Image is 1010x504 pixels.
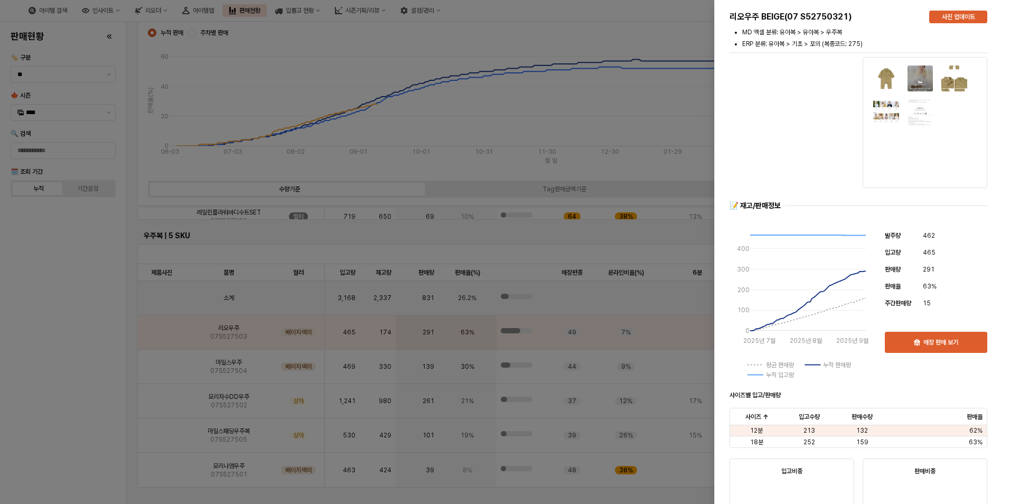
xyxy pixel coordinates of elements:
span: 15 [923,298,931,309]
span: 132 [856,426,868,435]
span: 주간판매량 [885,300,911,307]
span: 291 [923,264,934,275]
span: 판매수량 [852,413,873,421]
button: 매장 판매 보기 [885,332,987,353]
strong: 사이즈별 입고/판매량 [730,391,781,399]
span: 213 [803,426,815,435]
span: 12분 [750,426,763,435]
span: 252 [803,438,815,446]
span: 63% [923,281,937,292]
span: 입고수량 [799,413,820,421]
span: 입고량 [885,249,901,256]
span: 159 [856,438,868,446]
span: 62% [969,426,983,435]
span: 판매율 [967,413,983,421]
span: 18분 [750,438,763,446]
li: MD 엑셀 분류: 유아복 > 유아복 > 우주복 [742,27,987,37]
button: 사진 업데이트 [929,11,987,23]
div: 📝 재고/판매정보 [730,201,781,211]
p: 매장 판매 보기 [923,338,958,347]
p: 사진 업데이트 [942,13,975,21]
span: 사이즈 [745,413,761,421]
span: 465 [923,247,936,258]
strong: 판매비중 [914,468,936,475]
strong: 입고비중 [781,468,802,475]
span: 판매량 [885,266,901,273]
span: 462 [923,230,935,241]
h5: 리오우주 BEIGE(07 S52750321) [730,12,921,22]
span: 판매율 [885,283,901,290]
li: ERP 분류: 유아복 > 기초 > 포의 (복종코드: 275) [742,39,987,49]
span: 63% [969,438,983,446]
span: 발주량 [885,232,901,239]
